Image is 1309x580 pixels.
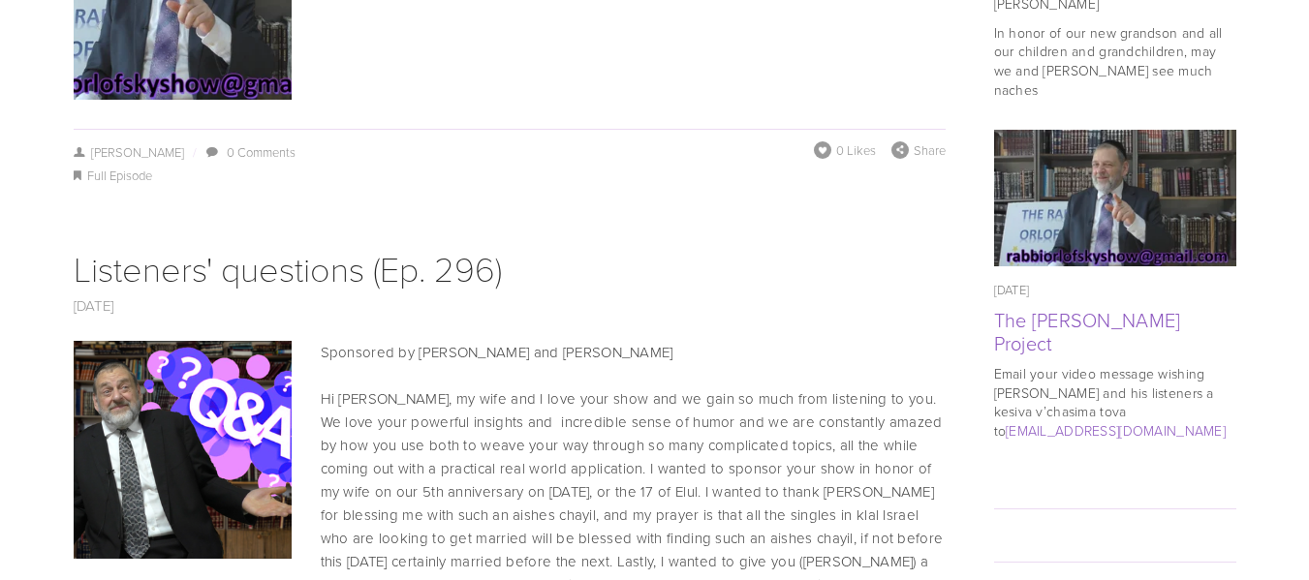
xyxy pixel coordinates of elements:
img: Listeners' questions (Ep. 296) [18,341,346,559]
p: Sponsored by [PERSON_NAME] and [PERSON_NAME] [74,341,946,364]
a: [PERSON_NAME] [74,143,185,161]
time: [DATE] [994,281,1030,298]
span: / [184,143,203,161]
img: The Rabbi Orlofsky Rosh Hashana Project [993,130,1236,266]
a: The [PERSON_NAME] Project [994,306,1181,356]
span: 0 Likes [836,141,876,159]
p: In honor of our new grandson and all our children and grandchildren, may we and [PERSON_NAME] see... [994,23,1236,99]
a: [DATE] [74,295,114,316]
a: 0 Comments [227,143,296,161]
a: Full Episode [87,167,152,184]
a: [EMAIL_ADDRESS][DOMAIN_NAME] [1006,421,1226,440]
a: The Rabbi Orlofsky Rosh Hashana Project [994,130,1236,266]
div: Share [891,141,946,159]
a: Listeners' questions (Ep. 296) [74,244,502,291]
p: Email your video message wishing [PERSON_NAME] and his listeners a kesiva v’chasima tova to [994,364,1236,440]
